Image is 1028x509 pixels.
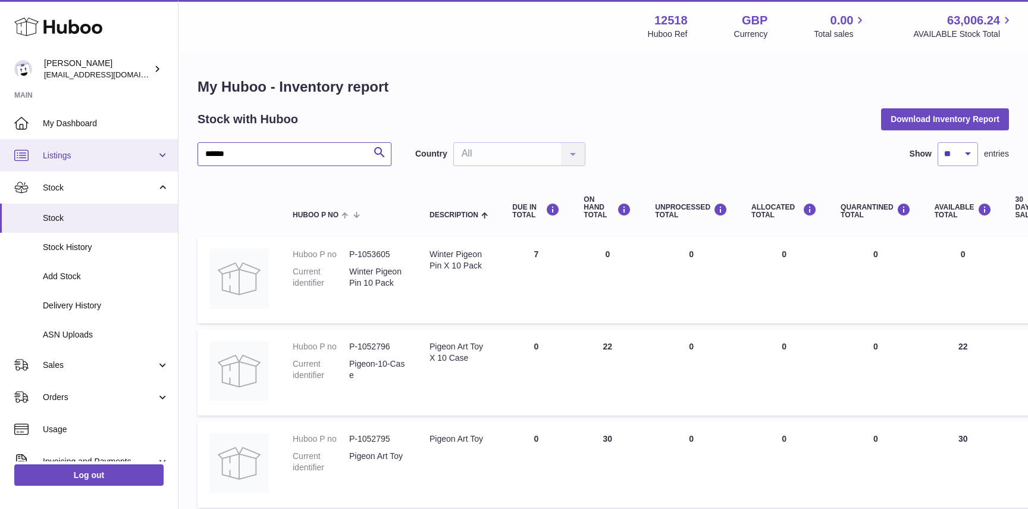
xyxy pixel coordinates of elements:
td: 0 [643,329,739,416]
td: 7 [500,237,572,323]
div: Huboo Ref [648,29,688,40]
td: 22 [923,329,1004,416]
button: Download Inventory Report [881,108,1009,130]
div: ALLOCATED Total [751,203,817,219]
td: 0 [500,421,572,508]
span: Usage [43,424,169,435]
span: Delivery History [43,300,169,311]
span: Stock [43,182,156,193]
span: Sales [43,360,156,371]
span: Huboo P no [293,211,339,219]
dt: Current identifier [293,266,349,289]
span: Description [430,211,478,219]
img: product image [209,249,269,308]
span: Listings [43,150,156,161]
label: Country [415,148,447,160]
dt: Huboo P no [293,433,349,445]
label: Show [910,148,932,160]
td: 0 [739,237,829,323]
img: product image [209,341,269,401]
span: ASN Uploads [43,329,169,341]
dt: Huboo P no [293,341,349,352]
span: 0 [873,434,878,444]
td: 30 [923,421,1004,508]
dt: Current identifier [293,451,349,473]
div: AVAILABLE Total [935,203,992,219]
span: 63,006.24 [947,13,1000,29]
td: 0 [500,329,572,416]
img: product image [209,433,269,493]
span: Invoicing and Payments [43,456,156,467]
dd: P-1053605 [349,249,406,260]
dd: P-1052795 [349,433,406,445]
strong: 12518 [654,13,688,29]
span: 0 [873,342,878,351]
h1: My Huboo - Inventory report [198,77,1009,96]
dd: P-1052796 [349,341,406,352]
span: Total sales [814,29,867,40]
div: Winter Pigeon Pin X 10 Pack [430,249,488,271]
img: caitlin@fancylamp.co [14,60,32,78]
strong: GBP [742,13,767,29]
span: Add Stock [43,271,169,282]
a: 0.00 Total sales [814,13,867,40]
div: Currency [734,29,768,40]
td: 0 [643,421,739,508]
dd: Pigeon-10-Case [349,358,406,381]
td: 30 [572,421,643,508]
div: QUARANTINED Total [841,203,911,219]
span: Orders [43,392,156,403]
div: UNPROCESSED Total [655,203,728,219]
span: AVAILABLE Stock Total [913,29,1014,40]
div: ON HAND Total [584,196,631,220]
div: [PERSON_NAME] [44,58,151,80]
span: [EMAIL_ADDRESS][DOMAIN_NAME] [44,70,175,79]
span: entries [984,148,1009,160]
a: Log out [14,464,164,486]
td: 0 [572,237,643,323]
span: 0.00 [830,13,854,29]
span: 0 [873,249,878,259]
dt: Huboo P no [293,249,349,260]
span: My Dashboard [43,118,169,129]
dt: Current identifier [293,358,349,381]
dd: Winter Pigeon Pin 10 Pack [349,266,406,289]
div: DUE IN TOTAL [512,203,560,219]
div: Pigeon Art Toy [430,433,488,445]
td: 22 [572,329,643,416]
td: 0 [923,237,1004,323]
td: 0 [739,329,829,416]
dd: Pigeon Art Toy [349,451,406,473]
a: 63,006.24 AVAILABLE Stock Total [913,13,1014,40]
td: 0 [739,421,829,508]
td: 0 [643,237,739,323]
div: Pigeon Art Toy X 10 Case [430,341,488,364]
span: Stock History [43,242,169,253]
span: Stock [43,213,169,224]
h2: Stock with Huboo [198,111,298,127]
